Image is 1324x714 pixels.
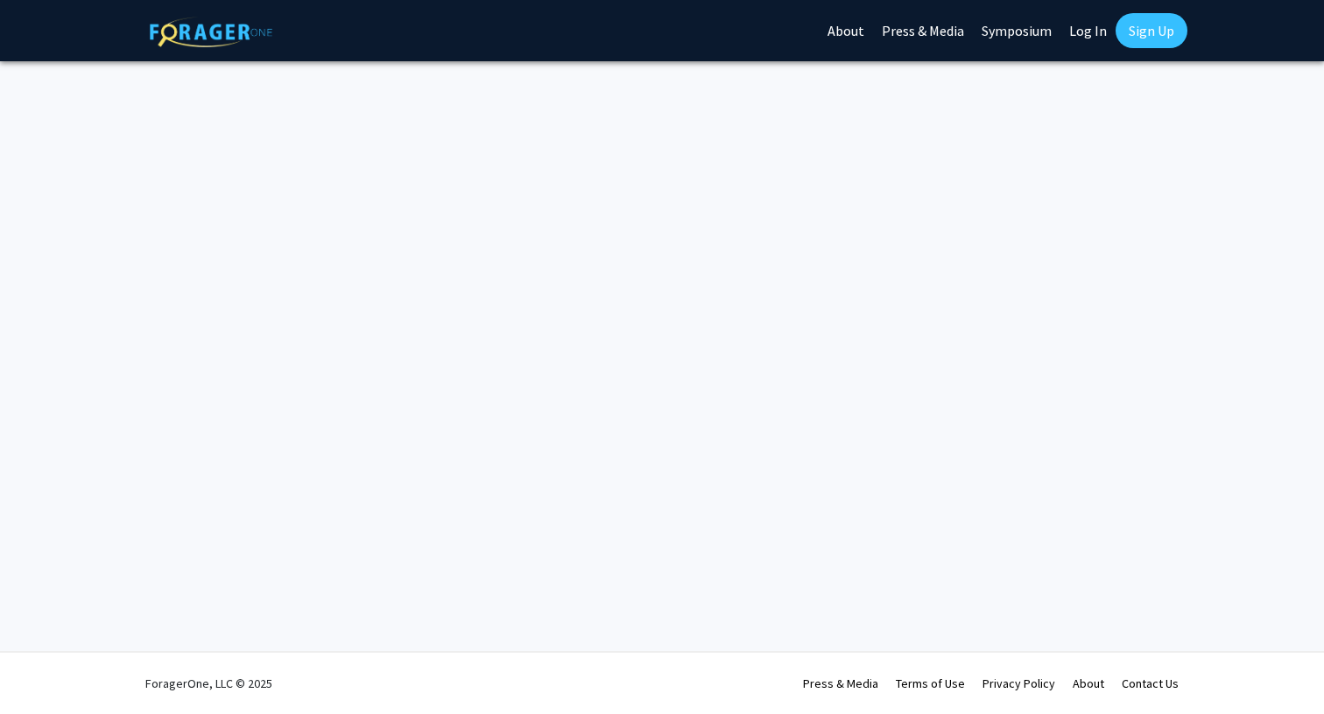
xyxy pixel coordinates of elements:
img: ForagerOne Logo [150,17,272,47]
a: Terms of Use [896,675,965,691]
a: Sign Up [1116,13,1187,48]
div: ForagerOne, LLC © 2025 [145,653,272,714]
a: Press & Media [803,675,878,691]
a: About [1073,675,1104,691]
a: Privacy Policy [982,675,1055,691]
iframe: Chat [1250,635,1311,701]
a: Contact Us [1122,675,1179,691]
